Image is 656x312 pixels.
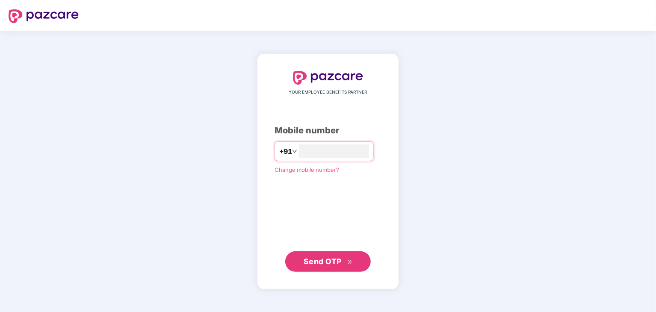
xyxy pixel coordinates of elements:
[347,259,353,265] span: double-right
[279,146,292,157] span: +91
[275,166,339,173] a: Change mobile number?
[304,257,342,266] span: Send OTP
[292,149,297,154] span: down
[293,71,363,85] img: logo
[289,89,367,96] span: YOUR EMPLOYEE BENEFITS PARTNER
[285,251,371,272] button: Send OTPdouble-right
[275,124,381,137] div: Mobile number
[9,9,79,23] img: logo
